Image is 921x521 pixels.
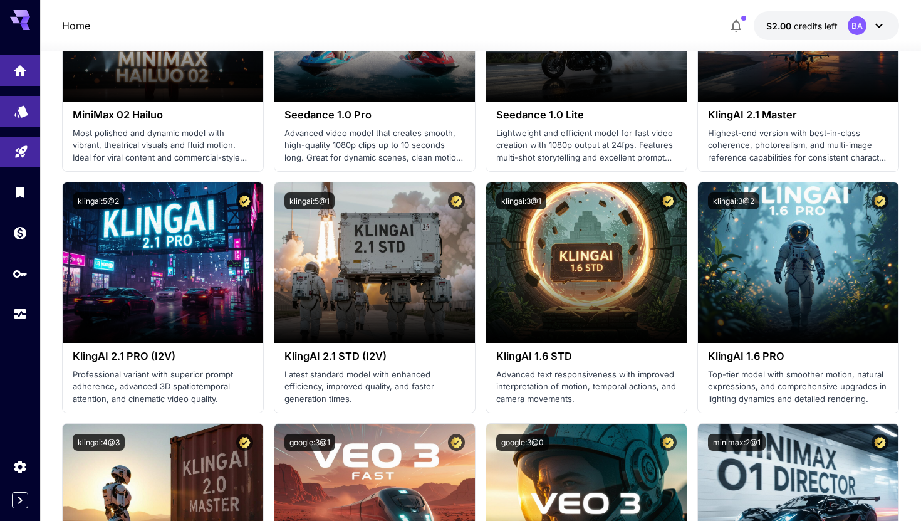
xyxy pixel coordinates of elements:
[14,100,29,115] div: Models
[448,192,465,209] button: Certified Model – Vetted for best performance and includes a commercial license.
[236,434,253,451] button: Certified Model – Vetted for best performance and includes a commercial license.
[284,350,465,362] h3: KlingAI 2.1 STD (I2V)
[486,182,687,343] img: alt
[73,434,125,451] button: klingai:4@3
[284,369,465,406] p: Latest standard model with enhanced efficiency, improved quality, and faster generation times.
[284,434,335,451] button: google:3@1
[496,192,546,209] button: klingai:3@1
[13,221,28,237] div: Wallet
[274,182,475,343] img: alt
[62,18,90,33] a: Home
[766,21,794,31] span: $2.00
[708,127,888,164] p: Highest-end version with best-in-class coherence, photorealism, and multi-image reference capabil...
[236,192,253,209] button: Certified Model – Vetted for best performance and includes a commercial license.
[496,350,677,362] h3: KlingAI 1.6 STD
[708,434,766,451] button: minimax:2@1
[660,434,677,451] button: Certified Model – Vetted for best performance and includes a commercial license.
[708,350,888,362] h3: KlingAI 1.6 PRO
[496,369,677,406] p: Advanced text responsiveness with improved interpretation of motion, temporal actions, and camera...
[496,109,677,121] h3: Seedance 1.0 Lite
[13,59,28,75] div: Home
[13,262,28,278] div: API Keys
[708,192,759,209] button: klingai:3@2
[848,16,866,35] div: BA
[794,21,838,31] span: credits left
[754,11,899,40] button: $2.00BA
[496,127,677,164] p: Lightweight and efficient model for fast video creation with 1080p output at 24fps. Features mult...
[62,18,90,33] nav: breadcrumb
[73,369,253,406] p: Professional variant with superior prompt adherence, advanced 3D spatiotemporal attention, and ci...
[63,182,263,343] img: alt
[12,492,28,508] button: Expand sidebar
[708,109,888,121] h3: KlingAI 2.1 Master
[14,140,29,155] div: Playground
[284,127,465,164] p: Advanced video model that creates smooth, high-quality 1080p clips up to 10 seconds long. Great f...
[13,455,28,471] div: Settings
[73,109,253,121] h3: MiniMax 02 Hailuo
[73,192,124,209] button: klingai:5@2
[448,434,465,451] button: Certified Model – Vetted for best performance and includes a commercial license.
[284,109,465,121] h3: Seedance 1.0 Pro
[73,127,253,164] p: Most polished and dynamic model with vibrant, theatrical visuals and fluid motion. Ideal for vira...
[708,369,888,406] p: Top-tier model with smoother motion, natural expressions, and comprehensive upgrades in lighting ...
[698,182,898,343] img: alt
[766,19,838,33] div: $2.00
[660,192,677,209] button: Certified Model – Vetted for best performance and includes a commercial license.
[496,434,549,451] button: google:3@0
[872,434,888,451] button: Certified Model – Vetted for best performance and includes a commercial license.
[872,192,888,209] button: Certified Model – Vetted for best performance and includes a commercial license.
[13,302,28,318] div: Usage
[284,192,335,209] button: klingai:5@1
[13,184,28,200] div: Library
[73,350,253,362] h3: KlingAI 2.1 PRO (I2V)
